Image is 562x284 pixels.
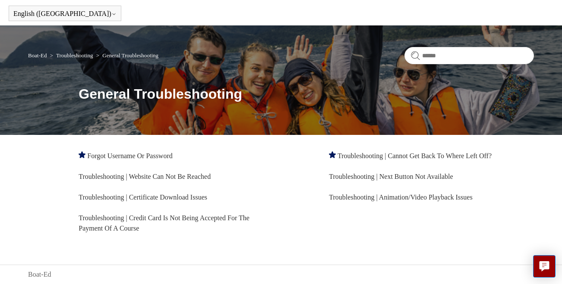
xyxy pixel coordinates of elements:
[28,52,48,59] li: Boat-Ed
[79,173,211,180] a: Troubleshooting | Website Can Not Be Reached
[338,152,492,159] a: Troubleshooting | Cannot Get Back To Where Left Off?
[79,151,85,158] svg: Promoted article
[87,152,172,159] a: Forgot Username Or Password
[28,52,47,59] a: Boat-Ed
[13,10,117,18] button: English ([GEOGRAPHIC_DATA])
[48,52,95,59] li: Troubleshooting
[102,52,158,59] a: General Troubleshooting
[404,47,534,64] input: Search
[56,52,93,59] a: Troubleshooting
[79,84,534,104] h1: General Troubleshooting
[79,193,207,201] a: Troubleshooting | Certificate Download Issues
[28,269,51,280] a: Boat-Ed
[79,214,249,232] a: Troubleshooting | Credit Card Is Not Being Accepted For The Payment Of A Course
[533,255,556,278] button: Live chat
[329,173,453,180] a: Troubleshooting | Next Button Not Available
[329,151,336,158] svg: Promoted article
[329,193,472,201] a: Troubleshooting | Animation/Video Playback Issues
[95,52,158,59] li: General Troubleshooting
